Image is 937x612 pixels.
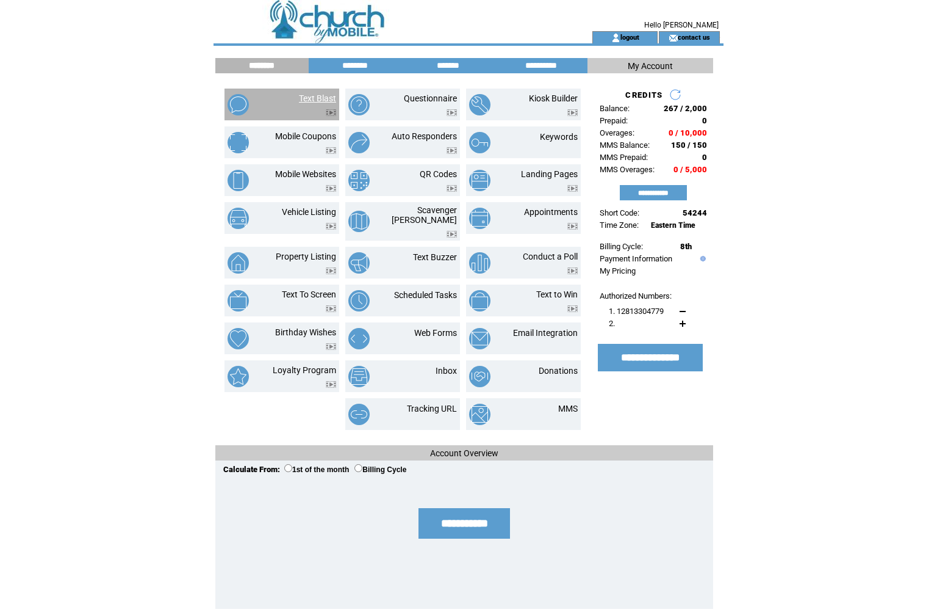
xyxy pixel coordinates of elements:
[609,307,664,316] span: 1. 12813304779
[567,268,578,274] img: video.png
[275,131,336,141] a: Mobile Coupons
[354,465,406,474] label: Billing Cycle
[348,170,370,191] img: qr-codes.png
[683,208,707,217] span: 54244
[469,404,490,425] img: mms.png
[671,140,707,150] span: 150 / 150
[223,465,280,474] span: Calculate From:
[680,242,692,251] span: 8th
[600,242,643,251] span: Billing Cycle:
[228,132,249,153] img: mobile-coupons.png
[678,33,710,41] a: contact us
[600,128,634,137] span: Overages:
[414,328,457,338] a: Web Forms
[326,268,336,274] img: video.png
[600,116,628,125] span: Prepaid:
[600,104,630,113] span: Balance:
[348,290,370,311] img: scheduled-tasks.png
[228,366,249,387] img: loyalty-program.png
[326,381,336,388] img: video.png
[326,109,336,116] img: video.png
[447,231,457,238] img: video.png
[326,185,336,192] img: video.png
[348,252,370,274] img: text-buzzer.png
[669,33,678,43] img: contact_us_icon.gif
[326,343,336,350] img: video.png
[529,93,578,103] a: Kiosk Builder
[609,319,615,328] span: 2.
[407,404,457,413] a: Tracking URL
[392,205,457,225] a: Scavenger [PERSON_NAME]
[469,132,490,153] img: keywords.png
[392,131,457,141] a: Auto Responders
[228,252,249,274] img: property-listing.png
[524,207,578,217] a: Appointments
[228,328,249,349] img: birthday-wishes.png
[702,153,707,162] span: 0
[228,170,249,191] img: mobile-websites.png
[558,404,578,413] a: MMS
[284,465,349,474] label: 1st of the month
[326,147,336,154] img: video.png
[348,404,370,425] img: tracking-url.png
[600,266,636,275] a: My Pricing
[469,208,490,229] img: appointments.png
[567,223,578,230] img: video.png
[567,305,578,312] img: video.png
[354,464,362,472] input: Billing Cycle
[600,153,648,162] span: MMS Prepaid:
[669,128,707,137] span: 0 / 10,000
[326,223,336,230] img: video.png
[600,220,639,230] span: Time Zone:
[651,221,695,230] span: Eastern Time
[447,109,457,116] img: video.png
[469,252,490,274] img: conduct-a-poll.png
[644,21,719,29] span: Hello [PERSON_NAME]
[600,140,650,150] span: MMS Balance:
[521,169,578,179] a: Landing Pages
[540,132,578,142] a: Keywords
[469,94,490,115] img: kiosk-builder.png
[600,254,672,263] a: Payment Information
[600,291,672,301] span: Authorized Numbers:
[697,256,706,261] img: help.gif
[413,252,457,262] a: Text Buzzer
[567,109,578,116] img: video.png
[282,290,336,299] a: Text To Screen
[273,365,336,375] a: Loyalty Program
[394,290,457,300] a: Scheduled Tasks
[348,211,370,232] img: scavenger-hunt.png
[348,94,370,115] img: questionnaire.png
[536,290,578,299] a: Text to Win
[469,170,490,191] img: landing-pages.png
[600,208,639,217] span: Short Code:
[469,366,490,387] img: donations.png
[275,169,336,179] a: Mobile Websites
[611,33,620,43] img: account_icon.gif
[228,208,249,229] img: vehicle-listing.png
[228,94,249,115] img: text-blast.png
[447,147,457,154] img: video.png
[513,328,578,338] a: Email Integration
[430,448,498,458] span: Account Overview
[348,132,370,153] img: auto-responders.png
[326,305,336,312] img: video.png
[469,328,490,349] img: email-integration.png
[348,366,370,387] img: inbox.png
[348,328,370,349] img: web-forms.png
[404,93,457,103] a: Questionnaire
[228,290,249,311] img: text-to-screen.png
[447,185,457,192] img: video.png
[567,185,578,192] img: video.png
[702,116,707,125] span: 0
[673,165,707,174] span: 0 / 5,000
[275,327,336,337] a: Birthday Wishes
[436,366,457,376] a: Inbox
[299,93,336,103] a: Text Blast
[276,252,336,261] a: Property Listing
[664,104,707,113] span: 267 / 2,000
[620,33,639,41] a: logout
[600,165,655,174] span: MMS Overages:
[539,366,578,376] a: Donations
[523,252,578,261] a: Conduct a Poll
